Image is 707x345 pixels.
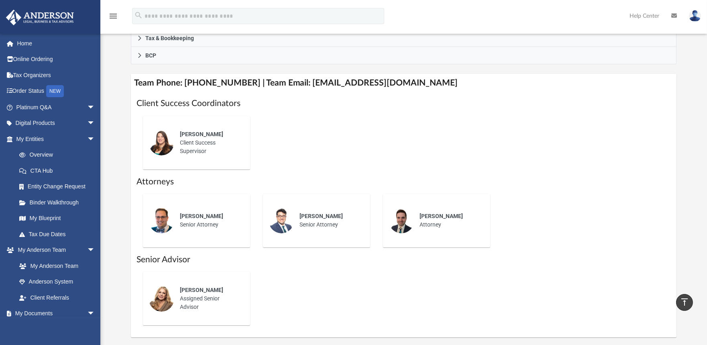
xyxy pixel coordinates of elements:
[11,290,103,306] a: Client Referrals
[676,294,693,311] a: vertical_align_top
[6,99,107,115] a: Platinum Q&Aarrow_drop_down
[180,287,223,293] span: [PERSON_NAME]
[6,115,107,131] a: Digital Productsarrow_drop_down
[11,210,103,227] a: My Blueprint
[6,242,103,258] a: My Anderson Teamarrow_drop_down
[180,131,223,137] span: [PERSON_NAME]
[680,297,689,307] i: vertical_align_top
[6,83,107,100] a: Order StatusNEW
[689,10,701,22] img: User Pic
[131,30,677,47] a: Tax & Bookkeeping
[11,258,99,274] a: My Anderson Team
[174,206,244,235] div: Senior Attorney
[414,206,485,235] div: Attorney
[145,53,156,58] span: BCP
[11,274,103,290] a: Anderson System
[6,306,103,322] a: My Documentsarrow_drop_down
[174,125,244,161] div: Client Success Supervisor
[420,213,463,219] span: [PERSON_NAME]
[4,10,76,25] img: Anderson Advisors Platinum Portal
[11,179,107,195] a: Entity Change Request
[6,51,107,67] a: Online Ordering
[149,286,174,312] img: thumbnail
[87,115,103,132] span: arrow_drop_down
[108,15,118,21] a: menu
[87,242,103,259] span: arrow_drop_down
[294,206,365,235] div: Senior Attorney
[11,147,107,163] a: Overview
[6,131,107,147] a: My Entitiesarrow_drop_down
[87,306,103,322] span: arrow_drop_down
[389,208,414,233] img: thumbnail
[137,254,671,265] h1: Senior Advisor
[46,85,64,97] div: NEW
[6,35,107,51] a: Home
[11,163,107,179] a: CTA Hub
[149,208,174,233] img: thumbnail
[11,226,107,242] a: Tax Due Dates
[145,35,194,41] span: Tax & Bookkeeping
[131,74,677,92] h4: Team Phone: [PHONE_NUMBER] | Team Email: [EMAIL_ADDRESS][DOMAIN_NAME]
[300,213,343,219] span: [PERSON_NAME]
[180,213,223,219] span: [PERSON_NAME]
[137,176,671,188] h1: Attorneys
[134,11,143,20] i: search
[174,280,244,317] div: Assigned Senior Advisor
[87,99,103,116] span: arrow_drop_down
[131,47,677,64] a: BCP
[137,98,671,109] h1: Client Success Coordinators
[269,208,294,233] img: thumbnail
[87,131,103,147] span: arrow_drop_down
[108,11,118,21] i: menu
[6,67,107,83] a: Tax Organizers
[149,130,174,155] img: thumbnail
[11,194,107,210] a: Binder Walkthrough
